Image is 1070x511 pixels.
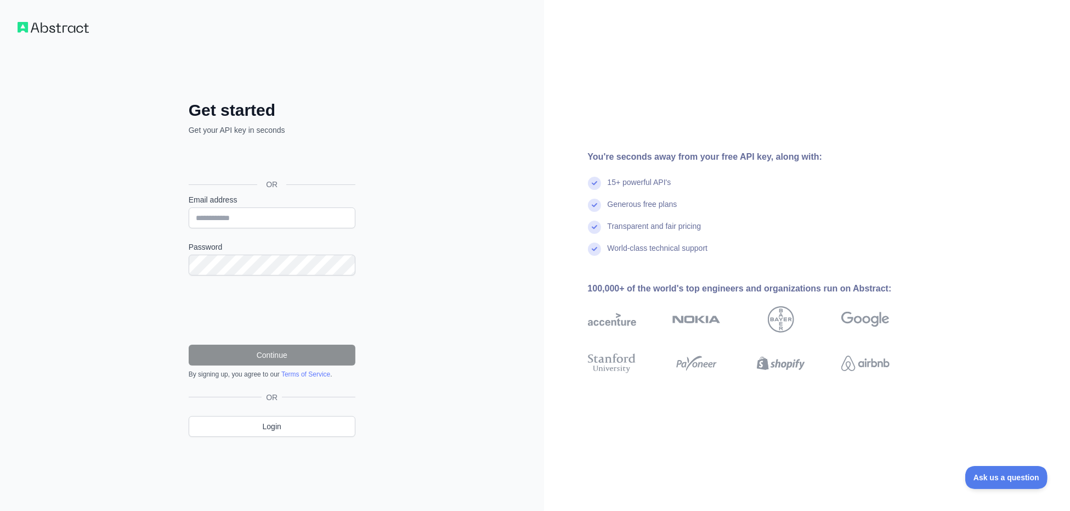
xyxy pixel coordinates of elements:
div: 100,000+ of the world's top engineers and organizations run on Abstract: [588,282,925,295]
iframe: Sign in with Google Button [183,148,359,172]
img: nokia [672,306,721,333]
div: Transparent and fair pricing [608,221,701,243]
img: google [841,306,890,333]
iframe: reCAPTCHA [189,289,355,332]
img: payoneer [672,351,721,375]
img: check mark [588,221,601,234]
div: 15+ powerful API's [608,177,671,199]
div: World-class technical support [608,243,708,265]
label: Email address [189,194,355,205]
a: Terms of Service [281,370,330,378]
img: airbnb [841,351,890,375]
h2: Get started [189,100,355,120]
button: Continue [189,345,355,366]
div: By signing up, you agree to our . [189,370,355,379]
img: check mark [588,177,601,190]
img: bayer [768,306,794,333]
img: Workflow [18,22,89,33]
div: You're seconds away from your free API key, along with: [588,150,925,164]
span: OR [262,392,282,403]
iframe: Toggle Customer Support [965,466,1048,489]
span: OR [257,179,286,190]
a: Login [189,416,355,437]
img: stanford university [588,351,636,375]
img: check mark [588,243,601,256]
label: Password [189,242,355,252]
p: Get your API key in seconds [189,125,355,136]
img: accenture [588,306,636,333]
div: Generous free plans [608,199,677,221]
img: shopify [757,351,805,375]
img: check mark [588,199,601,212]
